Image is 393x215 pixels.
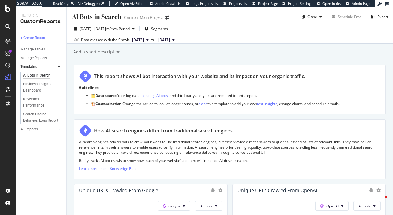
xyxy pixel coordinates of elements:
span: Logs Projects List [192,1,219,6]
button: OpenAI [315,201,349,211]
a: AI Bots in Search [23,72,62,79]
button: Clone [299,12,324,22]
p: 🏗️ Change the period to look at longer trends, or this template to add your own , change charts, ... [91,101,381,106]
iframe: Intercom live chat [373,195,387,209]
div: Manage Reports [20,55,47,61]
a: All Reports [20,126,56,132]
button: [DATE] - [DATE]vsPrev. Period [71,24,137,34]
div: bug [210,188,215,192]
a: Logs Projects List [186,1,219,6]
strong: Customization: [95,101,122,106]
div: This report shows AI bot interaction with your website and its impact on your organic traffic.Gui... [74,65,386,114]
a: Business Insights Dashboard [23,81,62,94]
span: 2025 Apr. 30th [158,37,170,43]
span: vs Prev. Period [106,26,130,31]
div: + Create Report [20,35,45,41]
div: Data crossed with the Crawls [81,37,130,43]
span: Google [168,204,180,209]
div: Search Engine Behavior: Logs Report [23,111,59,124]
span: Open Viz Editor [120,1,145,6]
a: Templates [20,64,56,70]
a: Keywords Performance [23,96,62,109]
span: [DATE] - [DATE] [80,26,106,31]
span: Project Settings [288,1,312,6]
a: text insights [257,101,277,106]
span: OpenAI [326,204,339,209]
div: Keywords Performance [23,96,57,109]
button: Google [158,201,190,211]
span: All bots [358,204,371,209]
span: Projects List [229,1,248,6]
button: Export [368,12,388,22]
a: including AI bots [141,93,168,98]
div: Manage Tables [20,46,45,53]
p: Botify tracks AI bot crawls to show how much of your website’s content will influence AI-driven s... [79,158,381,163]
span: Segments [151,26,168,31]
div: Unique URLs Crawled from Google [79,187,158,193]
a: Projects List [223,1,248,6]
div: Reports [20,12,62,18]
button: [DATE] [130,36,151,44]
span: Project Page [258,1,278,6]
div: How AI search engines differ from traditional search enginesAI search engines rely on bots to cra... [74,119,386,179]
button: [DATE] [156,36,177,44]
div: Templates [20,64,37,70]
strong: Guidelines: [79,85,99,90]
a: + Create Report [20,35,62,41]
div: How AI search engines differ from traditional search engines [94,127,233,134]
div: This report shows AI bot interaction with your website and its impact on your organic traffic. [94,73,305,80]
p: 🗂️ Your log data, , and third-party analytics are required for this report. [91,93,381,98]
div: Business Insights Dashboard [23,81,58,94]
a: Learn more in our Knowledge Base [79,166,138,171]
div: arrow-right-arrow-left [165,15,169,20]
span: 2025 Jul. 20th [132,37,144,43]
span: Admin Page [352,1,370,6]
button: All bots [195,201,222,211]
span: Admin Crawl List [155,1,182,6]
button: Segments [142,24,170,34]
div: Add a short description [73,49,121,55]
p: AI search engines rely on bots to crawl your website like traditional search engines, but they pr... [79,139,381,155]
a: Open Viz Editor [114,1,145,6]
a: Manage Reports [20,55,62,61]
div: bug [369,188,373,192]
span: All bots [200,204,213,209]
div: ReadOnly: [53,1,69,6]
div: AI Bots in Search [71,12,122,21]
a: Open in dev [317,1,342,6]
a: Admin Page [346,1,370,6]
div: Unique URLs Crawled from OpenAI [237,187,317,193]
div: Viz Debugger: [78,1,100,6]
strong: Data source: [95,93,117,98]
a: Project Settings [282,1,312,6]
div: All Reports [20,126,38,132]
div: Export [377,14,388,19]
a: Manage Tables [20,46,62,53]
a: Project Page [252,1,278,6]
a: Admin Crawl List [150,1,182,6]
div: Carmax Main Project [124,14,163,20]
button: Schedule Email [329,12,363,22]
button: All bots [353,201,381,211]
a: Search Engine Behavior: Logs Report [23,111,62,124]
div: AI Bots in Search [23,72,50,79]
div: Clone [307,14,317,19]
div: CustomReports [20,18,62,25]
span: Open in dev [322,1,342,6]
span: vs [151,37,156,42]
div: Schedule Email [338,14,363,19]
a: clone [198,101,207,106]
